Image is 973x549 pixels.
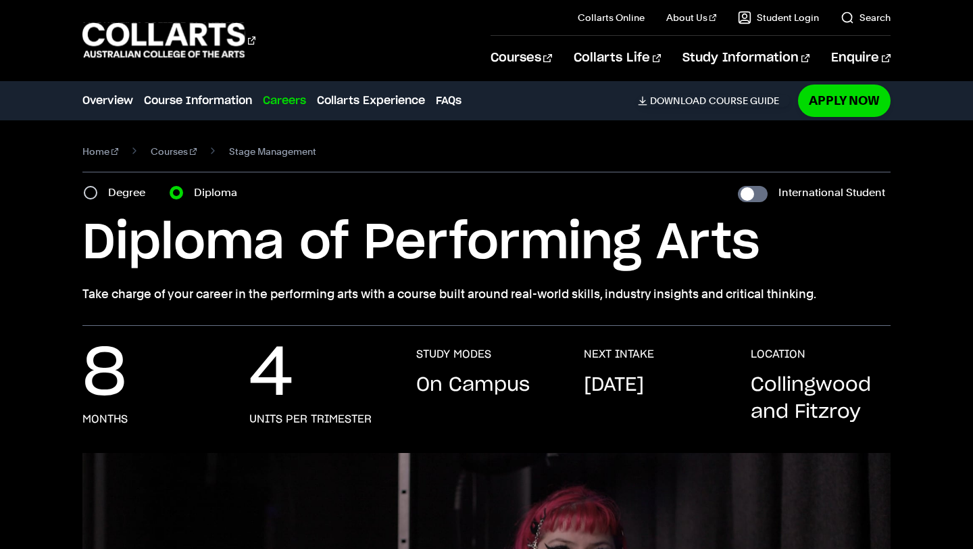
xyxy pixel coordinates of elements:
[82,348,126,402] p: 8
[778,183,885,202] label: International Student
[436,93,461,109] a: FAQs
[738,11,819,24] a: Student Login
[584,348,654,361] h3: NEXT INTAKE
[798,85,891,116] a: Apply Now
[249,348,293,402] p: 4
[751,372,891,426] p: Collingwood and Fitzroy
[682,36,809,80] a: Study Information
[194,183,245,202] label: Diploma
[144,93,252,109] a: Course Information
[151,142,197,161] a: Courses
[82,21,255,59] div: Go to homepage
[108,183,153,202] label: Degree
[82,213,890,274] h1: Diploma of Performing Arts
[584,372,644,399] p: [DATE]
[263,93,306,109] a: Careers
[491,36,552,80] a: Courses
[416,348,491,361] h3: STUDY MODES
[82,93,133,109] a: Overview
[317,93,425,109] a: Collarts Experience
[831,36,890,80] a: Enquire
[666,11,716,24] a: About Us
[578,11,645,24] a: Collarts Online
[650,95,706,107] span: Download
[82,412,128,426] h3: months
[638,95,790,107] a: DownloadCourse Guide
[841,11,891,24] a: Search
[82,285,890,304] p: Take charge of your career in the performing arts with a course built around real-world skills, i...
[249,412,372,426] h3: units per trimester
[574,36,661,80] a: Collarts Life
[416,372,530,399] p: On Campus
[751,348,805,361] h3: LOCATION
[82,142,118,161] a: Home
[229,142,316,161] span: Stage Management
